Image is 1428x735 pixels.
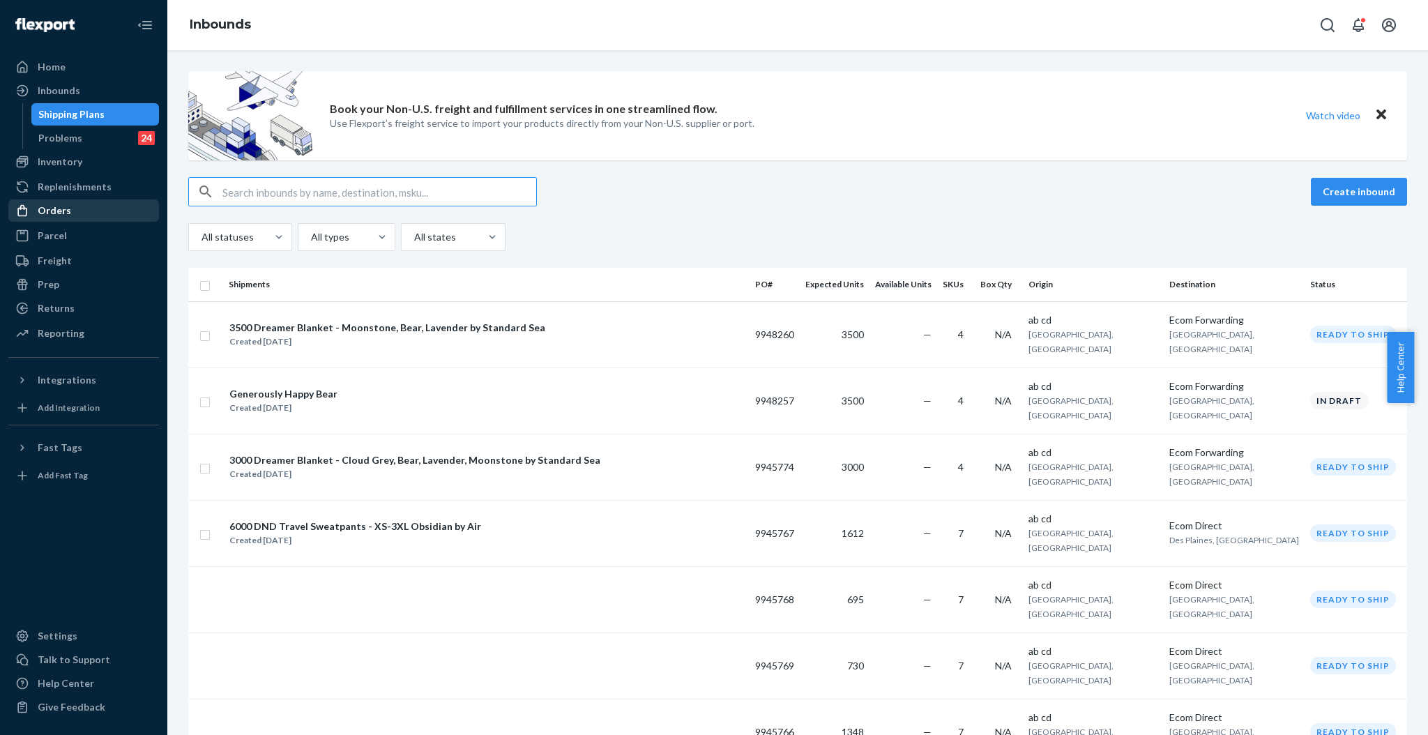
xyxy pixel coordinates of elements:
th: Status [1305,268,1407,301]
span: N/A [995,328,1012,340]
div: 3000 Dreamer Blanket - Cloud Grey, Bear, Lavender, Moonstone by Standard Sea [229,453,600,467]
span: 1612 [842,527,864,539]
div: Created [DATE] [229,533,481,547]
div: ab cd [1028,578,1158,592]
span: [GEOGRAPHIC_DATA], [GEOGRAPHIC_DATA] [1169,462,1254,487]
div: Ready to ship [1310,524,1396,542]
div: Replenishments [38,180,112,194]
div: ab cd [1028,711,1158,725]
div: Ecom Forwarding [1169,446,1299,460]
span: 4 [958,328,964,340]
span: 3500 [842,328,864,340]
button: Give Feedback [8,696,159,718]
a: Add Integration [8,397,159,419]
button: Open account menu [1375,11,1403,39]
span: [GEOGRAPHIC_DATA], [GEOGRAPHIC_DATA] [1028,462,1114,487]
p: Book your Non-U.S. freight and fulfillment services in one streamlined flow. [330,101,717,117]
div: Inbounds [38,84,80,98]
span: 7 [958,660,964,672]
th: Box Qty [975,268,1023,301]
div: ab cd [1028,379,1158,393]
p: Use Flexport’s freight service to import your products directly from your Non-U.S. supplier or port. [330,116,754,130]
span: Des Plaines, [GEOGRAPHIC_DATA] [1169,535,1299,545]
div: ab cd [1028,512,1158,526]
div: Prep [38,278,59,291]
div: Integrations [38,373,96,387]
span: [GEOGRAPHIC_DATA], [GEOGRAPHIC_DATA] [1028,660,1114,685]
a: Add Fast Tag [8,464,159,487]
th: PO# [750,268,800,301]
div: Shipping Plans [38,107,105,121]
span: — [923,461,932,473]
div: Orders [38,204,71,218]
input: All types [310,230,311,244]
img: Flexport logo [15,18,75,32]
a: Help Center [8,672,159,695]
td: 9945767 [750,500,800,566]
a: Settings [8,625,159,647]
span: [GEOGRAPHIC_DATA], [GEOGRAPHIC_DATA] [1169,660,1254,685]
div: Add Integration [38,402,100,414]
div: Ready to ship [1310,458,1396,476]
div: 3500 Dreamer Blanket - Moonstone, Bear, Lavender by Standard Sea [229,321,545,335]
div: Created [DATE] [229,467,600,481]
a: Inbounds [8,79,159,102]
td: 9945769 [750,632,800,699]
div: Settings [38,629,77,643]
a: Reporting [8,322,159,344]
input: All states [413,230,414,244]
span: [GEOGRAPHIC_DATA], [GEOGRAPHIC_DATA] [1028,329,1114,354]
div: Ecom Direct [1169,578,1299,592]
a: Orders [8,199,159,222]
div: Help Center [38,676,94,690]
th: Origin [1023,268,1164,301]
td: 9945774 [750,434,800,500]
div: ab cd [1028,313,1158,327]
th: Shipments [223,268,750,301]
td: 9948257 [750,367,800,434]
span: [GEOGRAPHIC_DATA], [GEOGRAPHIC_DATA] [1028,395,1114,420]
div: Ready to ship [1310,326,1396,343]
div: Ecom Direct [1169,644,1299,658]
div: Home [38,60,66,74]
a: Inventory [8,151,159,173]
span: — [923,660,932,672]
a: Inbounds [190,17,251,32]
div: Problems [38,131,82,145]
button: Close Navigation [131,11,159,39]
div: Ecom Direct [1169,711,1299,725]
span: 7 [958,593,964,605]
span: 7 [958,527,964,539]
a: Home [8,56,159,78]
span: — [923,395,932,407]
div: 6000 DND Travel Sweatpants - XS-3XL Obsidian by Air [229,520,481,533]
input: All statuses [200,230,202,244]
div: Created [DATE] [229,335,545,349]
button: Create inbound [1311,178,1407,206]
span: — [923,593,932,605]
span: [GEOGRAPHIC_DATA], [GEOGRAPHIC_DATA] [1028,594,1114,619]
input: Search inbounds by name, destination, msku... [222,178,536,206]
span: 3500 [842,395,864,407]
div: Generously Happy Bear [229,387,337,401]
div: Parcel [38,229,67,243]
a: Returns [8,297,159,319]
button: Help Center [1387,332,1414,403]
a: Prep [8,273,159,296]
div: ab cd [1028,446,1158,460]
span: [GEOGRAPHIC_DATA], [GEOGRAPHIC_DATA] [1169,329,1254,354]
th: Destination [1164,268,1305,301]
a: Replenishments [8,176,159,198]
span: [GEOGRAPHIC_DATA], [GEOGRAPHIC_DATA] [1169,594,1254,619]
button: Watch video [1297,105,1369,126]
button: Open notifications [1344,11,1372,39]
div: Reporting [38,326,84,340]
div: Returns [38,301,75,315]
button: Integrations [8,369,159,391]
div: Ready to ship [1310,657,1396,674]
th: Available Units [869,268,937,301]
th: Expected Units [800,268,869,301]
span: — [923,527,932,539]
th: SKUs [937,268,975,301]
